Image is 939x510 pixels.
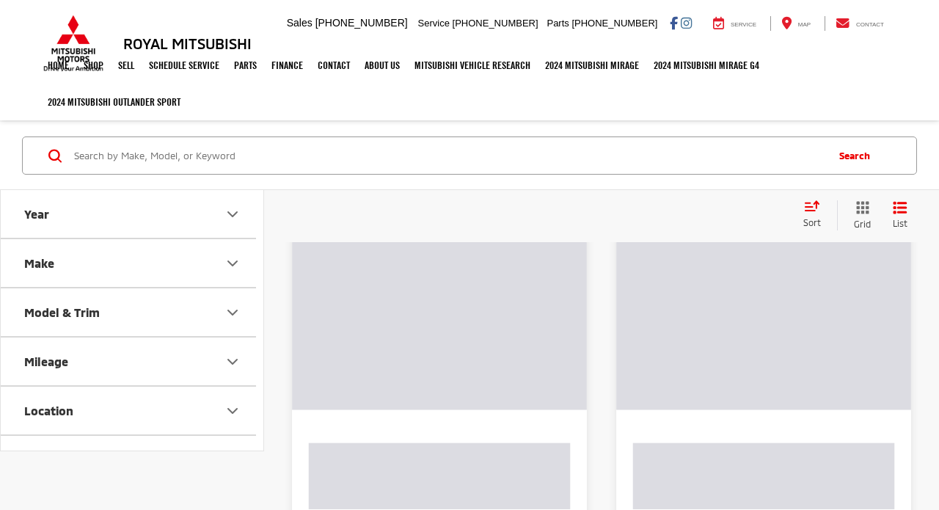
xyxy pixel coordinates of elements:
[731,21,756,28] span: Service
[24,354,68,368] div: Mileage
[670,17,678,29] a: Facebook: Click to visit our Facebook page
[1,436,265,484] button: Dealership
[224,255,241,272] div: Make
[1,190,265,238] button: YearYear
[825,137,891,174] button: Search
[111,47,142,84] a: Sell
[407,47,538,84] a: Mitsubishi Vehicle Research
[1,239,265,287] button: MakeMake
[357,47,407,84] a: About Us
[702,16,767,31] a: Service
[538,47,646,84] a: 2024 Mitsubishi Mirage
[882,200,918,230] button: List View
[796,200,837,230] button: Select sort value
[803,217,821,227] span: Sort
[854,218,871,230] span: Grid
[1,338,265,385] button: MileageMileage
[825,16,895,31] a: Contact
[310,47,357,84] a: Contact
[142,47,227,84] a: Schedule Service: Opens in a new tab
[315,17,408,29] span: [PHONE_NUMBER]
[40,47,76,84] a: Home
[856,21,884,28] span: Contact
[453,18,538,29] span: [PHONE_NUMBER]
[24,207,49,221] div: Year
[893,217,907,230] span: List
[76,47,111,84] a: Shop
[224,402,241,420] div: Location
[224,304,241,321] div: Model & Trim
[24,256,54,270] div: Make
[40,15,106,72] img: Mitsubishi
[224,205,241,223] div: Year
[264,47,310,84] a: Finance
[770,16,822,31] a: Map
[123,35,252,51] h3: Royal Mitsubishi
[287,17,313,29] span: Sales
[646,47,767,84] a: 2024 Mitsubishi Mirage G4
[24,404,73,418] div: Location
[837,200,882,230] button: Grid View
[1,288,265,336] button: Model & TrimModel & Trim
[1,387,265,434] button: LocationLocation
[681,17,692,29] a: Instagram: Click to visit our Instagram page
[571,18,657,29] span: [PHONE_NUMBER]
[224,353,241,371] div: Mileage
[547,18,569,29] span: Parts
[798,21,811,28] span: Map
[227,47,264,84] a: Parts: Opens in a new tab
[40,84,188,120] a: 2024 Mitsubishi Outlander SPORT
[24,305,100,319] div: Model & Trim
[73,138,825,173] input: Search by Make, Model, or Keyword
[418,18,450,29] span: Service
